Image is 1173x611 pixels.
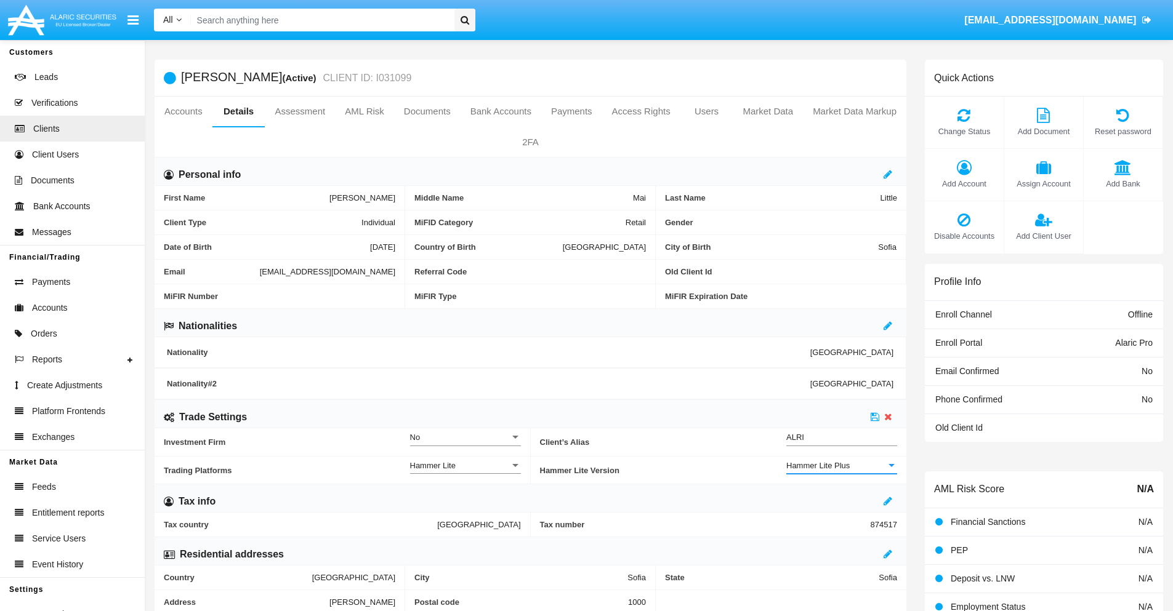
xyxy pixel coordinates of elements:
span: [EMAIL_ADDRESS][DOMAIN_NAME] [260,267,395,276]
span: Bank Accounts [33,200,91,213]
span: Documents [31,174,75,187]
span: N/A [1137,482,1154,497]
span: All [163,15,173,25]
span: Sofia [878,242,897,252]
a: Assessment [265,97,335,126]
span: Orders [31,327,57,340]
span: Gender [665,218,897,227]
span: No [410,433,421,442]
span: PEP [951,545,968,555]
span: [GEOGRAPHIC_DATA] [563,242,646,252]
span: Last Name [665,193,881,202]
span: Old Client Id [665,267,897,276]
span: No [1142,366,1153,376]
img: Logo image [6,2,118,38]
span: [DATE] [370,242,395,252]
span: State [665,573,879,582]
h6: Trade Settings [179,410,247,424]
span: 1000 [628,597,646,607]
a: [EMAIL_ADDRESS][DOMAIN_NAME] [959,3,1158,38]
a: Details [212,97,265,126]
span: Investment Firm [164,428,410,456]
span: [GEOGRAPHIC_DATA] [312,573,395,582]
span: Middle Name [414,193,633,202]
span: City of Birth [665,242,878,252]
span: Client Type [164,218,361,227]
a: Market Data [733,97,803,126]
span: Nationality #2 [167,379,810,388]
span: Email Confirmed [935,366,999,376]
span: Add Account [931,178,998,190]
span: Email [164,267,260,276]
a: Access Rights [602,97,680,126]
a: AML Risk [335,97,394,126]
span: Client Users [32,148,79,161]
span: Accounts [32,302,68,314]
span: Old Client Id [935,423,983,433]
h6: Quick Actions [934,72,994,84]
h6: Personal info [179,168,241,182]
span: [GEOGRAPHIC_DATA] [437,520,520,529]
span: Verifications [31,97,78,110]
span: Messages [32,226,71,239]
span: Client’s Alias [540,428,787,456]
span: Reports [32,353,62,366]
span: No [1142,394,1153,404]
span: Feeds [32,481,56,493]
a: Documents [394,97,461,126]
a: All [154,14,191,26]
span: Assign Account [1010,178,1077,190]
span: Little [881,193,897,202]
a: Bank Accounts [461,97,541,126]
span: Offline [1128,309,1153,319]
span: MiFIR Number [164,292,395,301]
span: First Name [164,193,329,202]
a: Accounts [155,97,212,126]
span: Tax number [540,520,871,529]
span: [PERSON_NAME] [329,193,395,202]
span: City [414,573,627,582]
span: Nationality [167,348,810,357]
span: Hammer Lite Version [540,457,787,484]
span: Change Status [931,126,998,137]
span: Alaric Pro [1115,338,1153,348]
span: Deposit vs. LNW [951,573,1015,583]
span: Payments [32,276,70,289]
span: Referral Code [414,267,646,276]
h6: Profile Info [934,276,981,287]
span: Hammer Lite Plus [786,461,850,470]
span: N/A [1139,545,1153,555]
input: Search [191,9,450,31]
span: Individual [361,218,395,227]
span: Country of Birth [414,242,563,252]
a: Users [680,97,733,126]
span: [EMAIL_ADDRESS][DOMAIN_NAME] [964,15,1136,25]
h6: AML Risk Score [934,483,1004,495]
span: MiFID Category [414,218,626,227]
span: [GEOGRAPHIC_DATA] [810,379,893,388]
span: Add Client User [1010,230,1077,242]
h6: Nationalities [179,319,237,333]
span: Enroll Portal [935,338,982,348]
span: Exchanges [32,431,75,444]
span: Add Document [1010,126,1077,137]
span: Clients [33,122,60,135]
h6: Tax info [179,495,216,508]
span: Phone Confirmed [935,394,1002,404]
span: Create Adjustments [27,379,102,392]
span: Disable Accounts [931,230,998,242]
span: Retail [626,218,646,227]
span: Sofia [627,573,646,582]
span: Postal code [414,597,628,607]
span: [PERSON_NAME] [329,597,395,607]
a: Market Data Markup [803,97,906,126]
span: Sofia [879,573,897,582]
span: MiFIR Expiration Date [665,292,897,301]
span: Add Bank [1090,178,1156,190]
span: Address [164,597,329,607]
span: Platform Frontends [32,405,105,418]
span: Trading Platforms [164,457,410,484]
small: CLIENT ID: I031099 [320,73,412,83]
span: Tax country [164,520,437,529]
a: 2FA [155,127,906,157]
